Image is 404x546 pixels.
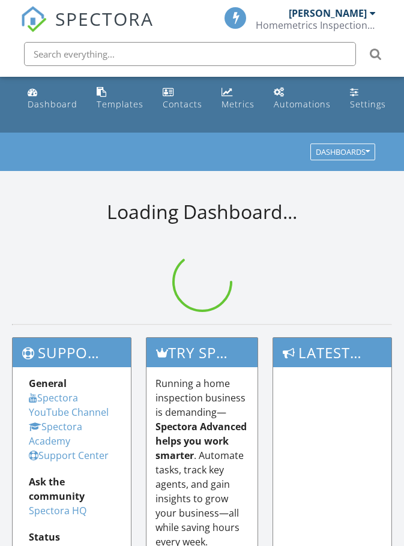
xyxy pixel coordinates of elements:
div: Homemetrics Inspection Services Inc. [256,19,376,31]
a: Dashboard [23,82,82,116]
div: Dashboards [316,148,370,157]
h3: Support [13,338,131,367]
h3: Try spectora advanced [DATE] [146,338,258,367]
h3: Latest Updates [273,338,391,367]
a: Support Center [29,449,109,462]
a: SPECTORA [20,16,154,41]
span: SPECTORA [55,6,154,31]
div: Automations [274,98,331,110]
div: Status [29,530,115,544]
a: Metrics [217,82,259,116]
div: [PERSON_NAME] [289,7,367,19]
strong: Spectora Advanced helps you work smarter [155,420,247,462]
div: Settings [350,98,386,110]
strong: General [29,377,67,390]
a: Spectora Academy [29,420,82,448]
a: Contacts [158,82,207,116]
button: Dashboards [310,144,375,161]
a: Templates [92,82,148,116]
div: Dashboard [28,98,77,110]
a: Spectora YouTube Channel [29,391,109,419]
a: Spectora HQ [29,504,86,517]
a: Settings [345,82,391,116]
div: Contacts [163,98,202,110]
img: The Best Home Inspection Software - Spectora [20,6,47,32]
div: Metrics [222,98,255,110]
a: Automations (Basic) [269,82,336,116]
div: Ask the community [29,475,115,503]
input: Search everything... [24,42,356,66]
div: Templates [97,98,143,110]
